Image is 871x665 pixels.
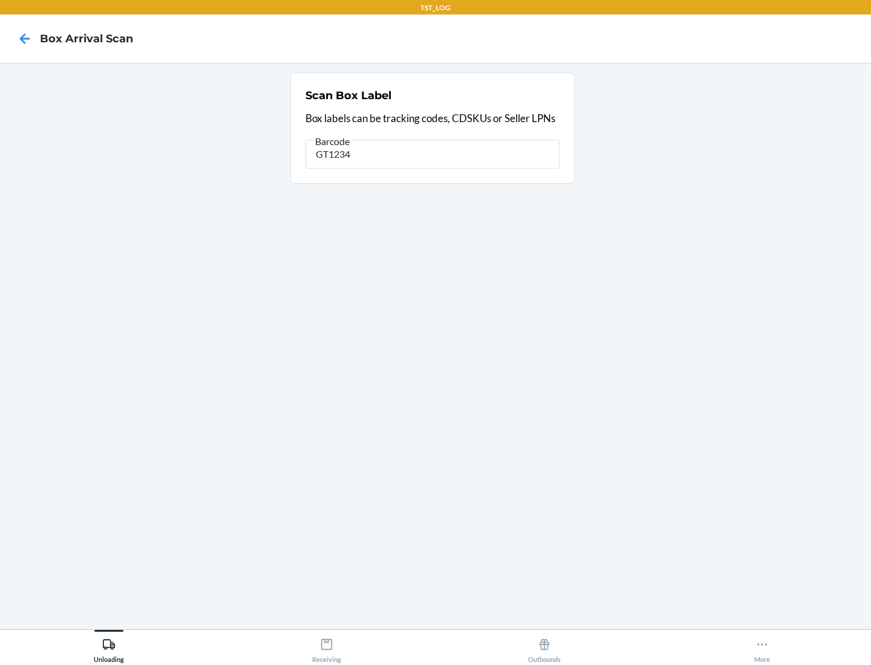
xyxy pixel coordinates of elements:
[312,633,341,663] div: Receiving
[435,630,653,663] button: Outbounds
[528,633,561,663] div: Outbounds
[94,633,124,663] div: Unloading
[40,31,133,47] h4: Box Arrival Scan
[305,140,559,169] input: Barcode
[313,135,351,148] span: Barcode
[305,111,559,126] p: Box labels can be tracking codes, CDSKUs or Seller LPNs
[420,2,451,13] p: TST_LOG
[653,630,871,663] button: More
[218,630,435,663] button: Receiving
[754,633,770,663] div: More
[305,88,391,103] h2: Scan Box Label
